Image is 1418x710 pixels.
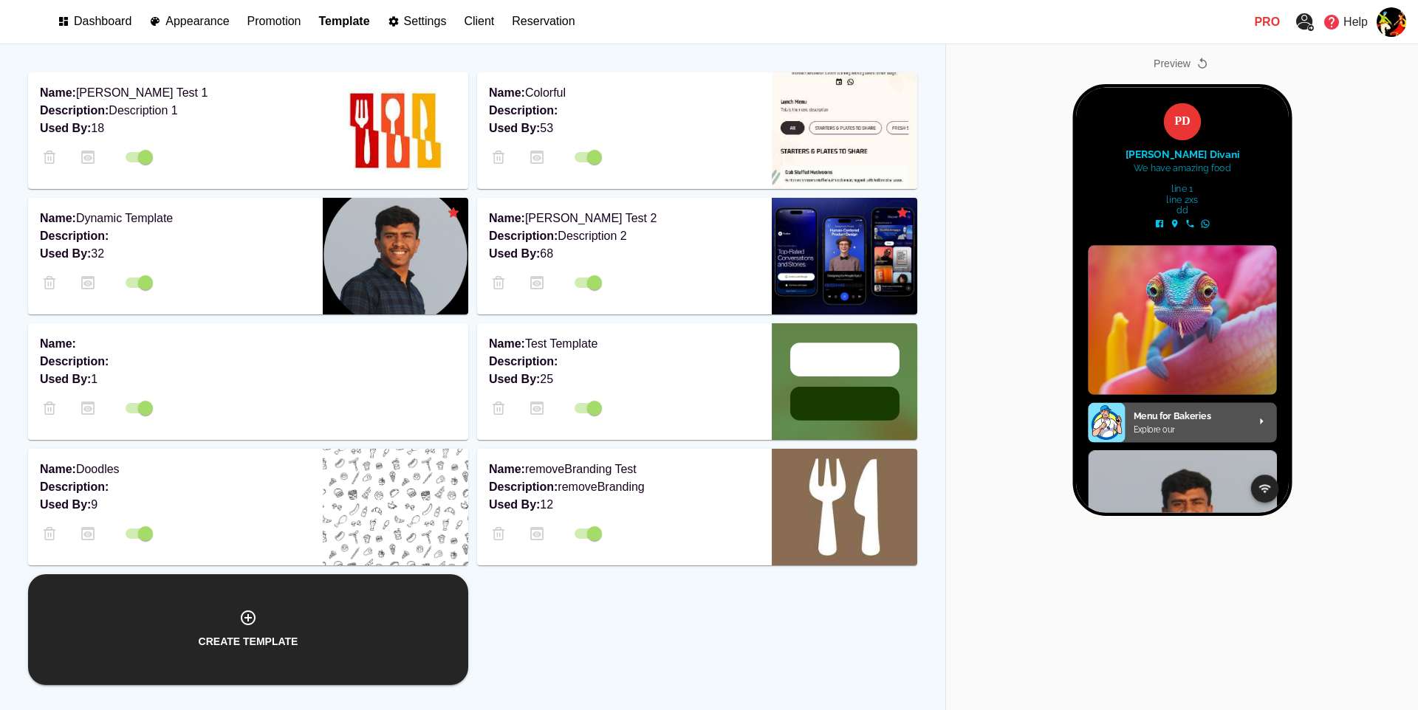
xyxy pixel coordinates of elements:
[489,247,540,260] b: Used By :
[247,12,301,32] a: Promotion
[165,15,229,28] p: Appearance
[388,12,447,32] a: Settings
[404,15,447,28] p: Settings
[489,480,558,493] b: Description :
[1254,13,1280,31] p: Pro
[194,430,225,461] button: wifi
[40,102,311,120] p: Description 1
[489,373,540,385] b: Used By :
[489,230,558,242] b: Description :
[1377,7,1406,37] img: images%2FjoIKrkwfIoYDk2ARPtbW7CGPSlL2%2Fuser.png
[74,15,131,28] p: Dashboard
[40,86,76,99] b: Name :
[40,633,456,651] div: Create Template
[1318,9,1372,35] a: Help
[319,15,370,28] p: Template
[489,370,760,388] p: 25
[1076,88,1289,513] iframe: Mobile Preview
[489,478,760,496] p: removeBranding
[489,245,760,263] p: 68
[489,122,540,134] b: Used By :
[512,15,575,28] p: Reservation
[489,496,760,514] p: 12
[40,122,91,134] b: Used By :
[13,403,223,569] div: menu image 1
[1292,9,1318,35] a: Export User
[512,12,575,32] a: Reservation
[319,12,370,32] a: Template
[149,12,229,32] a: Appearance
[40,245,311,263] p: 32
[489,84,760,102] p: Colorful
[40,355,109,368] b: Description :
[489,210,760,227] p: [PERSON_NAME] Test 2
[489,461,760,478] p: removeBranding Test
[40,370,456,388] p: 1
[40,461,311,478] p: Doodles
[895,205,910,223] div: Dynamic Template
[58,12,131,32] a: Dashboard
[489,355,558,368] b: Description :
[1343,13,1368,31] p: Help
[446,205,461,223] div: Dynamic Template
[489,86,525,99] b: Name :
[40,337,76,350] b: Name :
[40,104,109,117] b: Description :
[489,337,525,350] b: Name :
[40,212,76,224] b: Name :
[40,480,109,493] b: Description :
[40,120,311,137] p: 18
[489,335,760,353] p: Test Template
[40,498,91,511] b: Used By :
[489,212,525,224] b: Name :
[489,104,558,117] b: Description :
[247,15,301,28] p: Promotion
[40,84,311,102] p: [PERSON_NAME] Test 1
[40,463,76,475] b: Name :
[40,373,91,385] b: Used By :
[40,496,311,514] p: 9
[464,12,494,32] a: Client
[489,498,540,511] b: Used By :
[489,227,760,245] p: Description 2
[40,230,109,242] b: Description :
[40,210,311,227] p: Dynamic Template
[464,15,494,28] p: Client
[28,574,468,685] button: Create Template
[489,463,525,475] b: Name :
[489,120,760,137] p: 53
[40,247,91,260] b: Used By :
